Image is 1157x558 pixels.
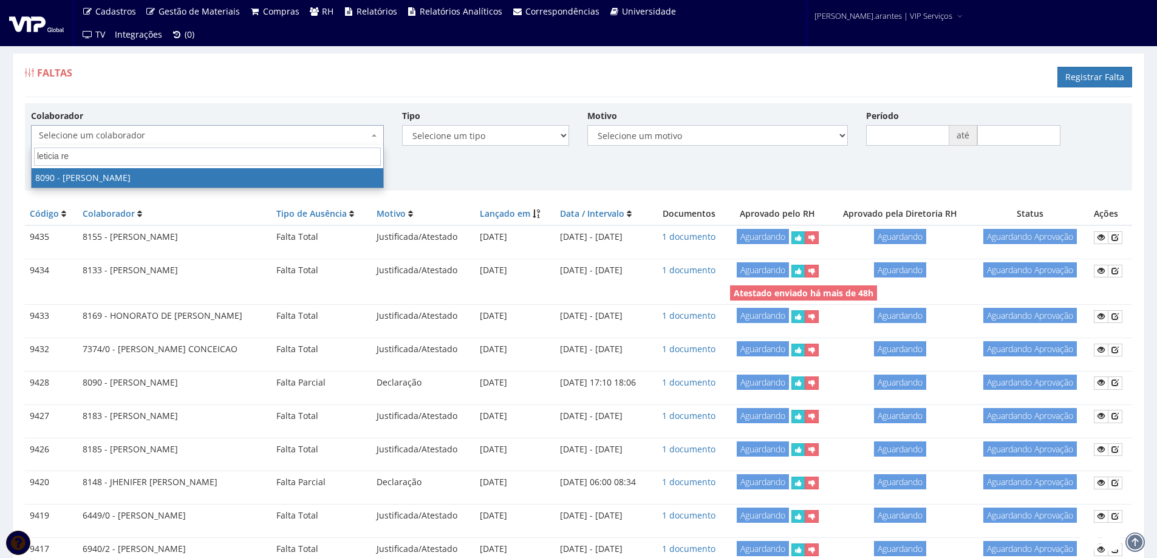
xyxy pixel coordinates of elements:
span: Correspondências [525,5,599,17]
a: TV [77,23,110,46]
td: 9428 [25,371,78,394]
td: [DATE] [475,305,555,328]
span: Aguardando [737,408,789,423]
span: Aguardando [874,541,926,556]
td: [DATE] - [DATE] [555,505,653,528]
span: Aguardando Aprovação [983,474,1077,489]
a: 1 documento [662,543,715,554]
a: Registrar Falta [1057,67,1132,87]
td: 9435 [25,225,78,249]
span: Integrações [115,29,162,40]
label: Tipo [402,110,420,122]
td: [DATE] - [DATE] [555,338,653,361]
span: Aguardando [874,229,926,244]
span: Aguardando [874,408,926,423]
span: Aguardando [737,375,789,390]
th: Aprovado pela Diretoria RH [829,203,971,225]
td: 8155 - [PERSON_NAME] [78,225,271,249]
td: [DATE] [475,404,555,427]
td: [DATE] [475,259,555,282]
span: Aguardando [874,262,926,277]
td: Justificada/Atestado [372,259,475,282]
td: 8185 - [PERSON_NAME] [78,438,271,461]
th: Status [971,203,1089,225]
td: 8133 - [PERSON_NAME] [78,259,271,282]
span: Aguardando [874,375,926,390]
span: Aguardando Aprovação [983,229,1077,244]
a: 1 documento [662,443,715,455]
td: Declaração [372,471,475,494]
span: Aguardando [737,474,789,489]
span: Selecione um colaborador [31,125,384,146]
td: 8169 - HONORATO DE [PERSON_NAME] [78,305,271,328]
span: Universidade [622,5,676,17]
td: [DATE] - [DATE] [555,404,653,427]
td: 8148 - JHENIFER [PERSON_NAME] [78,471,271,494]
span: Cadastros [95,5,136,17]
td: [DATE] - [DATE] [555,225,653,249]
span: Aguardando [874,308,926,323]
a: Integrações [110,23,167,46]
td: Falta Parcial [271,371,372,394]
span: Aguardando [874,474,926,489]
span: Relatórios Analíticos [420,5,502,17]
td: Falta Total [271,338,372,361]
a: 1 documento [662,410,715,421]
th: Aprovado pelo RH [725,203,830,225]
span: Aguardando Aprovação [983,541,1077,556]
td: Justificada/Atestado [372,438,475,461]
span: RH [322,5,333,17]
td: [DATE] - [DATE] [555,259,653,282]
span: Aguardando [874,341,926,356]
td: Falta Total [271,305,372,328]
td: Declaração [372,371,475,394]
td: Justificada/Atestado [372,225,475,249]
td: [DATE] - [DATE] [555,438,653,461]
td: Justificada/Atestado [372,404,475,427]
td: 7374/0 - [PERSON_NAME] CONCEICAO [78,338,271,361]
a: Lançado em [480,208,530,219]
a: Data / Intervalo [560,208,624,219]
span: Aguardando [737,262,789,277]
span: Aguardando [737,508,789,523]
a: 1 documento [662,310,715,321]
td: Falta Total [271,505,372,528]
span: Aguardando Aprovação [983,408,1077,423]
span: Aguardando [874,508,926,523]
td: 9432 [25,338,78,361]
span: Aguardando Aprovação [983,441,1077,457]
span: TV [95,29,105,40]
td: [DATE] [475,505,555,528]
span: Gestão de Materiais [159,5,240,17]
span: Faltas [37,66,72,80]
span: Aguardando Aprovação [983,341,1077,356]
span: Aguardando [737,229,789,244]
span: Aguardando [737,308,789,323]
span: Aguardando Aprovação [983,508,1077,523]
a: Código [30,208,59,219]
span: Aguardando [737,541,789,556]
td: 6449/0 - [PERSON_NAME] [78,505,271,528]
a: (0) [167,23,200,46]
a: 1 documento [662,376,715,388]
td: [DATE] 17:10 18:06 [555,371,653,394]
label: Motivo [587,110,617,122]
a: 1 documento [662,264,715,276]
img: logo [9,14,64,32]
td: 9419 [25,505,78,528]
span: Aguardando [737,341,789,356]
td: Falta Parcial [271,471,372,494]
td: [DATE] [475,338,555,361]
span: Selecione um colaborador [39,129,369,141]
td: 9427 [25,404,78,427]
td: Falta Total [271,404,372,427]
span: Aguardando [737,441,789,457]
td: [DATE] [475,371,555,394]
td: [DATE] 06:00 08:34 [555,471,653,494]
td: Falta Total [271,259,372,282]
span: Compras [263,5,299,17]
td: 9426 [25,438,78,461]
td: 9433 [25,305,78,328]
td: [DATE] - [DATE] [555,305,653,328]
a: Motivo [377,208,406,219]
